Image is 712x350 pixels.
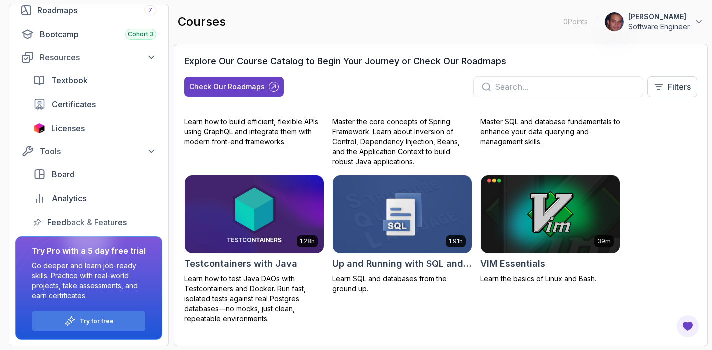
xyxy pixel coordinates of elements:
a: VIM Essentials card39mVIM EssentialsLearn the basics of Linux and Bash. [480,175,620,284]
p: Master SQL and database fundamentals to enhance your data querying and management skills. [480,117,620,147]
img: Testcontainers with Java card [185,175,324,253]
p: Learn how to test Java DAOs with Testcontainers and Docker. Run fast, isolated tests against real... [184,274,324,324]
p: 1.28h [300,237,315,245]
img: user profile image [605,12,624,31]
span: 7 [148,6,152,14]
div: Bootcamp [40,28,156,40]
a: feedback [27,212,162,232]
a: Up and Running with SQL and Databases card1.91hUp and Running with SQL and DatabasesLearn SQL and... [332,175,472,294]
button: Tools [15,142,162,160]
span: Cohort 3 [128,30,154,38]
a: analytics [27,188,162,208]
input: Search... [495,81,635,93]
p: Learn the basics of Linux and Bash. [480,274,620,284]
div: Roadmaps [37,4,156,16]
span: Feedback & Features [47,216,127,228]
p: 1.91h [449,237,463,245]
h2: courses [178,14,226,30]
button: Filters [647,76,697,97]
p: Software Engineer [628,22,690,32]
button: user profile image[PERSON_NAME]Software Engineer [604,12,704,32]
p: Filters [668,81,691,93]
a: licenses [27,118,162,138]
a: textbook [27,70,162,90]
span: Certificates [52,98,96,110]
div: Resources [40,51,156,63]
button: Resources [15,48,162,66]
h2: Up and Running with SQL and Databases [332,257,472,271]
a: board [27,164,162,184]
img: VIM Essentials card [481,175,620,253]
span: Board [52,168,75,180]
img: jetbrains icon [33,123,45,133]
p: Master the core concepts of Spring Framework. Learn about Inversion of Control, Dependency Inject... [332,117,472,167]
p: Learn how to build efficient, flexible APIs using GraphQL and integrate them with modern front-en... [184,117,324,147]
h2: VIM Essentials [480,257,545,271]
div: Check Our Roadmaps [189,82,265,92]
a: bootcamp [15,24,162,44]
h2: Testcontainers with Java [184,257,297,271]
p: 0 Points [563,17,588,27]
button: Try for free [32,311,146,331]
img: Up and Running with SQL and Databases card [333,175,472,253]
p: Go deeper and learn job-ready skills. Practice with real-world projects, take assessments, and ea... [32,261,146,301]
p: 39m [597,237,611,245]
button: Open Feedback Button [676,314,700,338]
a: Testcontainers with Java card1.28hTestcontainers with JavaLearn how to test Java DAOs with Testco... [184,175,324,324]
span: Analytics [52,192,86,204]
a: certificates [27,94,162,114]
div: Tools [40,145,156,157]
p: [PERSON_NAME] [628,12,690,22]
button: Check Our Roadmaps [184,77,284,97]
span: Textbook [51,74,88,86]
a: roadmaps [15,0,162,20]
p: Learn SQL and databases from the ground up. [332,274,472,294]
h3: Explore Our Course Catalog to Begin Your Journey or Check Our Roadmaps [184,54,506,68]
a: Try for free [80,317,114,325]
span: Licenses [51,122,85,134]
